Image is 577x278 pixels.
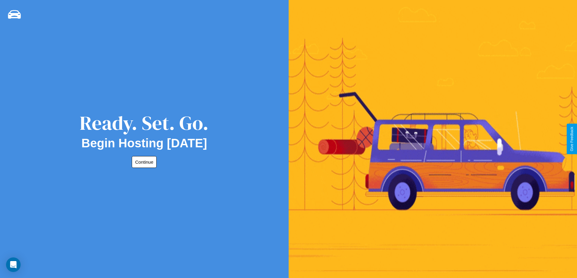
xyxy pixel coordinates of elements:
button: Continue [132,156,157,168]
div: Ready. Set. Go. [80,110,209,136]
div: Give Feedback [570,127,574,151]
h2: Begin Hosting [DATE] [81,136,207,150]
div: Open Intercom Messenger [6,257,21,272]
